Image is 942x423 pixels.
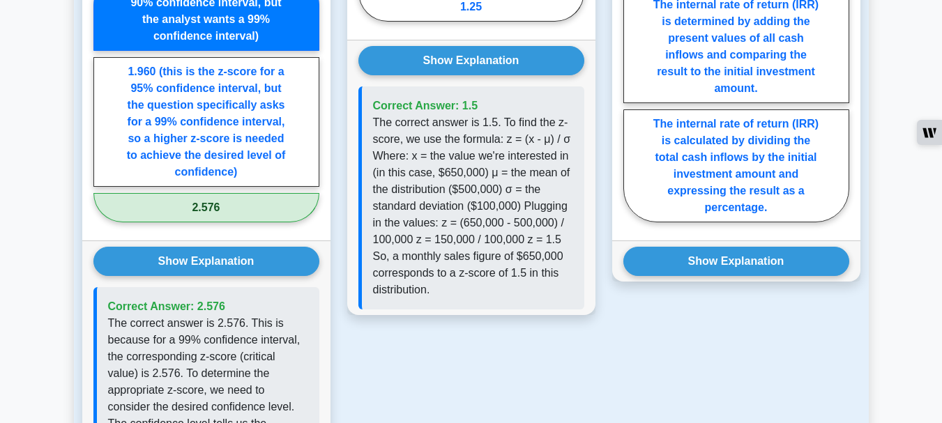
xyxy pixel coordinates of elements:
label: 2.576 [93,193,319,222]
button: Show Explanation [358,46,584,75]
button: Show Explanation [93,247,319,276]
label: 1.960 (this is the z-score for a 95% confidence interval, but the question specifically asks for ... [93,57,319,187]
button: Show Explanation [623,247,849,276]
label: The internal rate of return (IRR) is calculated by dividing the total cash inflows by the initial... [623,109,849,222]
span: Correct Answer: 1.5 [373,100,478,111]
p: The correct answer is 1.5. To find the z-score, we use the formula: z = (x - μ) / σ Where: x = th... [373,114,573,298]
span: Correct Answer: 2.576 [108,300,225,312]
